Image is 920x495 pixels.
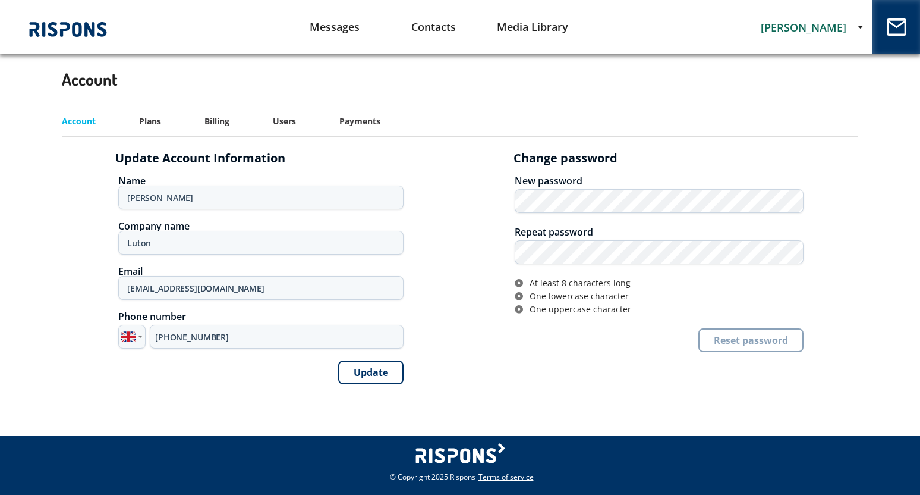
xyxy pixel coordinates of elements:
[118,325,146,349] button: Country selector
[118,221,404,231] div: Company name
[515,176,804,186] div: New password
[525,278,804,288] div: At least 8 characters long
[390,472,475,482] span: © Copyright 2025 Rispons
[285,12,385,42] a: Messages
[384,12,483,42] a: Contacts
[339,115,380,128] div: Payments
[118,267,404,276] div: Email
[478,472,534,482] a: Terms of service
[338,361,404,384] button: Update
[525,292,804,301] div: One lowercase character
[121,330,136,344] img: 1f1ec-1f1e7.svg
[515,227,804,237] div: Repeat password
[204,115,229,128] div: Billing
[118,312,404,321] div: Phone number
[62,52,858,106] h1: account
[62,115,96,128] div: Account
[273,115,296,128] div: Users
[513,152,617,164] span: Change password
[118,186,404,209] input: Current name
[118,276,404,300] input: currentemail@email.com
[118,231,404,255] input: Company name
[118,176,404,186] div: Name
[761,20,846,35] span: [PERSON_NAME]
[483,12,582,42] a: Media Library
[139,115,161,128] div: Plans
[115,152,285,164] span: Update Account Information
[525,305,804,314] div: One uppercase character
